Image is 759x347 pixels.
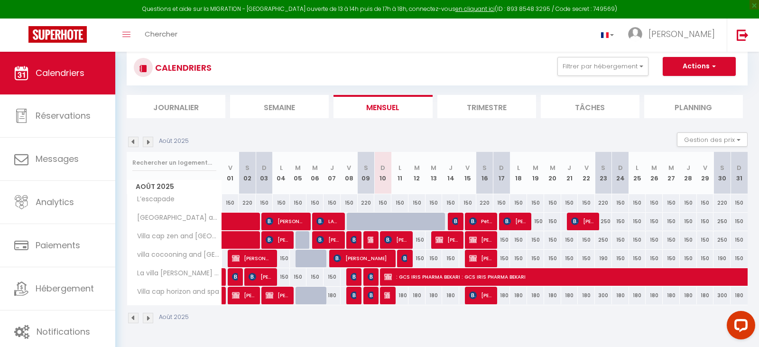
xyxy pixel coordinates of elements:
[364,163,368,172] abbr: S
[28,26,87,43] img: Super Booking
[527,152,544,194] th: 19
[510,250,527,267] div: 150
[36,153,79,165] span: Messages
[680,152,697,194] th: 28
[469,212,492,230] span: Petchy [PERSON_NAME]
[663,194,680,212] div: 150
[380,163,385,172] abbr: D
[713,152,731,194] th: 30
[493,231,510,249] div: 150
[584,163,589,172] abbr: V
[601,163,605,172] abbr: S
[273,250,290,267] div: 150
[333,249,390,267] span: [PERSON_NAME]
[541,95,639,118] li: Tâches
[737,163,741,172] abbr: D
[230,95,329,118] li: Semaine
[578,152,595,194] th: 22
[629,231,646,249] div: 150
[256,194,273,212] div: 150
[455,5,495,13] a: en cliquant ici
[510,194,527,212] div: 150
[527,250,544,267] div: 150
[232,268,238,286] span: [PERSON_NAME]
[306,194,324,212] div: 150
[629,250,646,267] div: 150
[290,152,307,194] th: 05
[703,163,707,172] abbr: V
[408,152,426,194] th: 12
[636,163,639,172] abbr: L
[159,137,189,146] p: Août 2025
[333,95,432,118] li: Mensuel
[37,326,90,338] span: Notifications
[557,57,648,76] button: Filtrer par hébergement
[618,163,623,172] abbr: D
[153,57,212,78] h3: CALENDRIERS
[544,213,561,230] div: 150
[324,152,341,194] th: 07
[713,287,731,304] div: 300
[316,231,339,249] span: [PERSON_NAME]
[245,163,250,172] abbr: S
[426,250,443,267] div: 150
[347,163,351,172] abbr: V
[578,250,595,267] div: 150
[442,194,459,212] div: 150
[127,180,222,194] span: Août 2025
[663,57,736,76] button: Actions
[384,231,407,249] span: [PERSON_NAME]
[527,287,544,304] div: 180
[222,268,227,286] a: [PERSON_NAME]
[644,95,743,118] li: Planning
[527,213,544,230] div: 150
[239,194,256,212] div: 220
[391,194,408,212] div: 150
[426,287,443,304] div: 180
[629,152,646,194] th: 25
[680,250,697,267] div: 150
[36,196,74,208] span: Analytics
[266,231,288,249] span: [PERSON_NAME] Et [PERSON_NAME] [PERSON_NAME] Et OULEDI
[316,212,339,230] span: LAURENT DOCK
[290,194,307,212] div: 150
[595,213,612,230] div: 250
[442,152,459,194] th: 14
[646,152,663,194] th: 26
[612,250,629,267] div: 150
[544,231,561,249] div: 150
[36,239,80,251] span: Paiements
[36,110,91,122] span: Réservations
[571,212,594,230] span: [PERSON_NAME] Coût
[391,287,408,304] div: 180
[697,152,714,194] th: 29
[437,95,536,118] li: Trimestre
[426,152,443,194] th: 13
[452,212,458,230] span: [PERSON_NAME]
[426,194,443,212] div: 150
[36,282,94,294] span: Hébergement
[646,287,663,304] div: 180
[680,213,697,230] div: 150
[408,194,426,212] div: 150
[697,250,714,267] div: 150
[324,194,341,212] div: 150
[306,152,324,194] th: 06
[368,286,373,304] span: [PERSON_NAME]
[127,95,225,118] li: Journalier
[646,213,663,230] div: 150
[578,194,595,212] div: 150
[561,152,578,194] th: 21
[232,286,255,304] span: [PERSON_NAME]
[222,194,239,212] div: 150
[476,194,493,212] div: 220
[731,213,748,230] div: 150
[312,163,318,172] abbr: M
[435,231,458,249] span: [PERSON_NAME]
[228,163,232,172] abbr: V
[612,213,629,230] div: 150
[273,152,290,194] th: 04
[351,231,356,249] span: [PERSON_NAME]
[129,287,222,297] span: Villa cap horizon and spa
